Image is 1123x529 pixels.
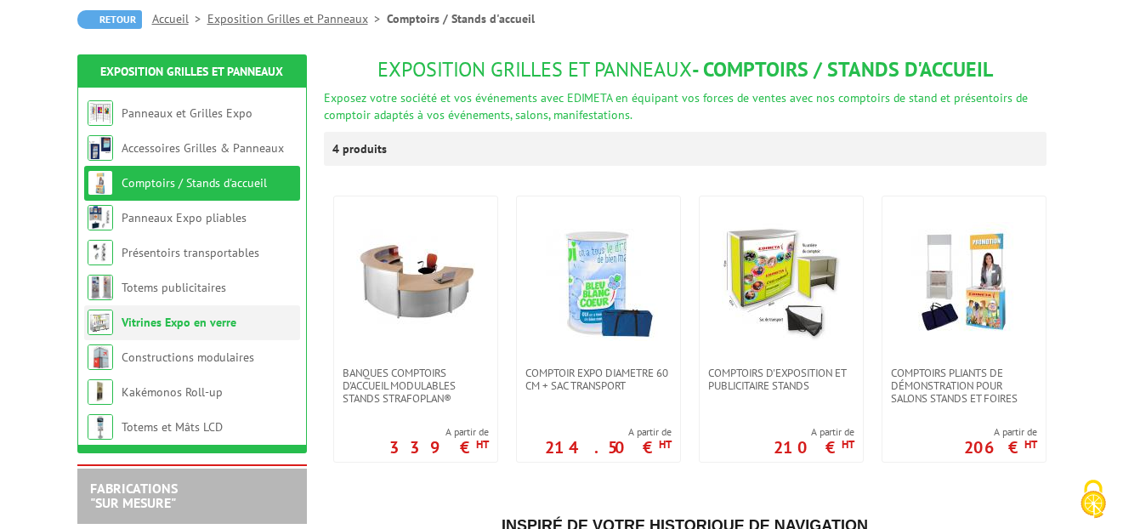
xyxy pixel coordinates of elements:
li: Comptoirs / Stands d'accueil [387,10,535,27]
a: Kakémonos Roll-up [122,384,223,400]
img: Comptoirs / Stands d'accueil [88,170,113,196]
img: Cookies (fenêtre modale) [1072,478,1114,520]
a: Comptoirs pliants de démonstration pour salons stands et foires [882,367,1046,405]
h1: - Comptoirs / Stands d'accueil [324,59,1046,81]
img: Vitrines Expo en verre [88,310,113,335]
a: Présentoirs transportables [122,245,259,260]
button: Cookies (fenêtre modale) [1063,471,1123,529]
img: Panneaux et Grilles Expo [88,100,113,126]
a: Constructions modulaires [122,350,254,365]
a: FABRICATIONS"Sur Mesure" [90,480,178,512]
p: 339 € [389,442,489,452]
p: 214.50 € [545,442,672,452]
span: Banques comptoirs d'accueil modulables stands Strafoplan® [343,367,489,405]
span: Comptoirs d'exposition et publicitaire stands [708,367,854,392]
img: Comptoirs pliants de démonstration pour salons stands et foires [905,222,1024,341]
sup: HT [842,437,854,452]
span: Exposition Grilles et Panneaux [377,56,692,82]
a: Exposition Grilles et Panneaux [207,11,387,26]
img: Totems et Mâts LCD [88,414,113,440]
a: Accueil [152,11,207,26]
div: Exposez votre société et vos événements avec EDIMETA en équipant vos forces de ventes avec nos co... [324,89,1046,123]
a: Comptoirs / Stands d'accueil [122,175,267,191]
a: Totems et Mâts LCD [122,419,223,435]
span: Comptoir Expo diametre 60 cm + Sac transport [525,367,672,392]
sup: HT [476,437,489,452]
img: Totems publicitaires [88,275,113,300]
a: Comptoirs d'exposition et publicitaire stands [700,367,863,392]
sup: HT [659,437,672,452]
a: Accessoires Grilles & Panneaux [122,140,284,156]
img: Présentoirs transportables [88,240,113,265]
img: Accessoires Grilles & Panneaux [88,135,113,161]
a: Exposition Grilles et Panneaux [100,64,283,79]
a: Panneaux et Grilles Expo [122,105,252,121]
span: A partir de [389,425,489,439]
a: Banques comptoirs d'accueil modulables stands Strafoplan® [334,367,497,405]
sup: HT [1024,437,1037,452]
a: Vitrines Expo en verre [122,315,236,330]
a: Retour [77,10,142,29]
img: Panneaux Expo pliables [88,205,113,230]
span: Comptoirs pliants de démonstration pour salons stands et foires [891,367,1037,405]
img: Kakémonos Roll-up [88,379,113,405]
span: A partir de [964,425,1037,439]
img: Banques comptoirs d'accueil modulables stands Strafoplan® [356,222,475,341]
a: Comptoir Expo diametre 60 cm + Sac transport [517,367,680,392]
a: Totems publicitaires [122,280,226,295]
span: A partir de [545,425,672,439]
img: Constructions modulaires [88,344,113,370]
p: 206 € [964,442,1037,452]
span: A partir de [774,425,854,439]
a: Panneaux Expo pliables [122,210,247,225]
p: 4 produits [332,132,396,166]
p: 210 € [774,442,854,452]
img: Comptoirs d'exposition et publicitaire stands [722,222,841,341]
img: Comptoir Expo diametre 60 cm + Sac transport [539,222,658,341]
